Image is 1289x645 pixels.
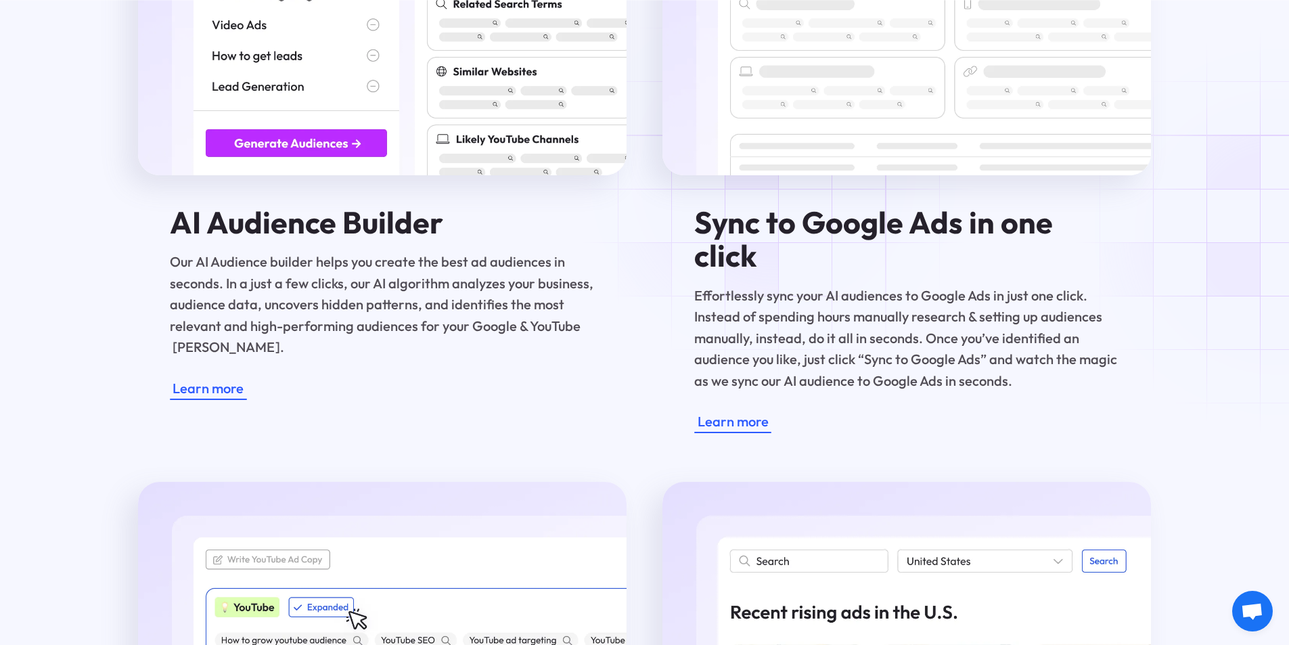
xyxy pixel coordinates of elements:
[170,376,247,400] a: Learn more
[694,206,1119,273] h4: Sync to Google Ads in one click
[694,409,771,433] a: Learn more
[694,285,1119,391] p: Effortlessly sync your AI audiences to Google Ads in just one click. Instead of spending hours ma...
[173,378,244,399] div: Learn more
[1232,591,1273,631] a: Open chat
[170,251,595,357] p: Our AI Audience builder helps you create the best ad audiences in seconds. In a just a few clicks...
[698,411,769,432] div: Learn more
[170,206,595,239] h4: AI Audience Builder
